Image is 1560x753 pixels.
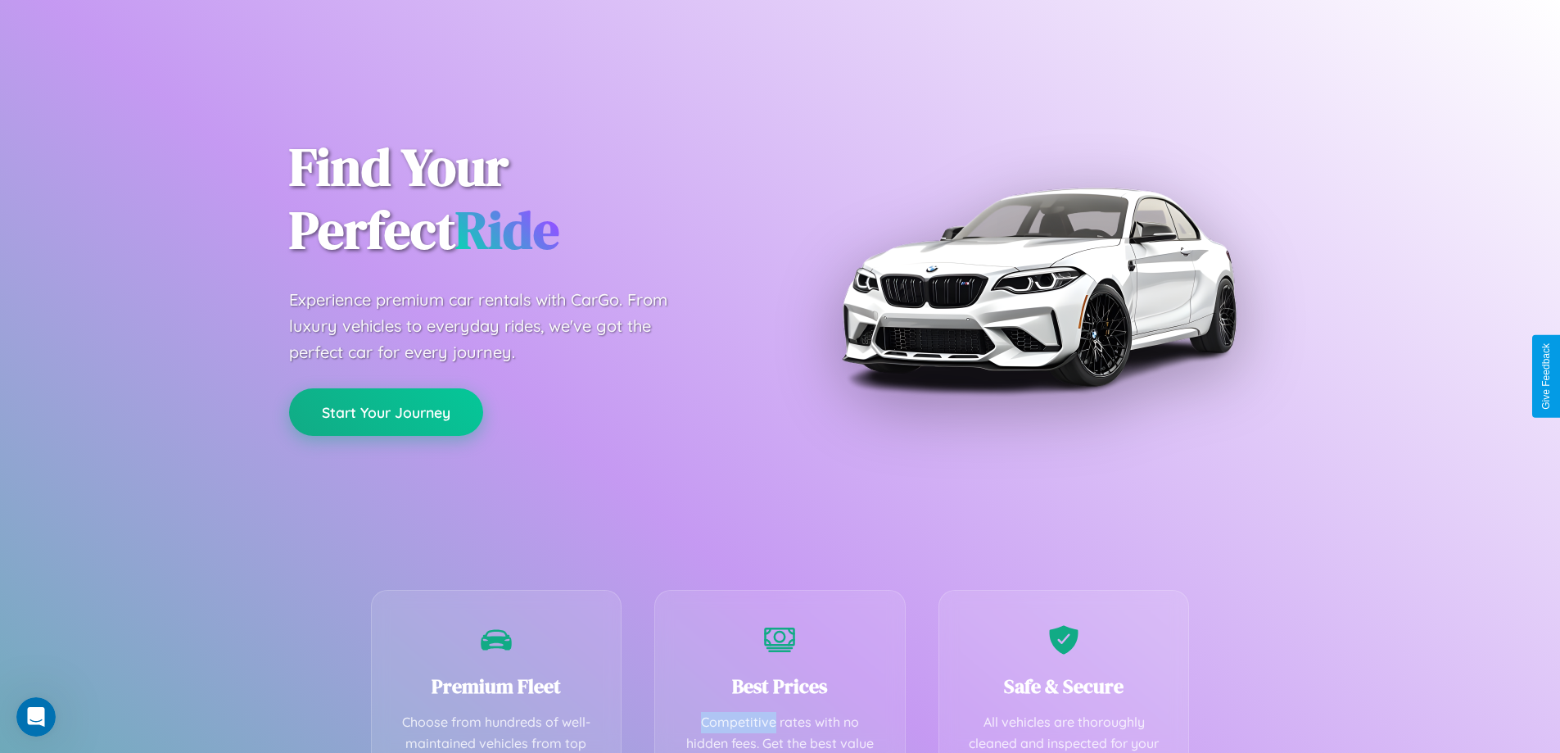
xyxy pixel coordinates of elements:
span: Ride [455,194,559,265]
h3: Safe & Secure [964,673,1164,700]
img: Premium BMW car rental vehicle [834,82,1243,492]
h1: Find Your Perfect [289,136,756,262]
p: Experience premium car rentals with CarGo. From luxury vehicles to everyday rides, we've got the ... [289,287,699,365]
iframe: Intercom live chat [16,697,56,737]
button: Start Your Journey [289,388,483,436]
h3: Premium Fleet [396,673,597,700]
div: Give Feedback [1540,343,1552,410]
h3: Best Prices [680,673,880,700]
